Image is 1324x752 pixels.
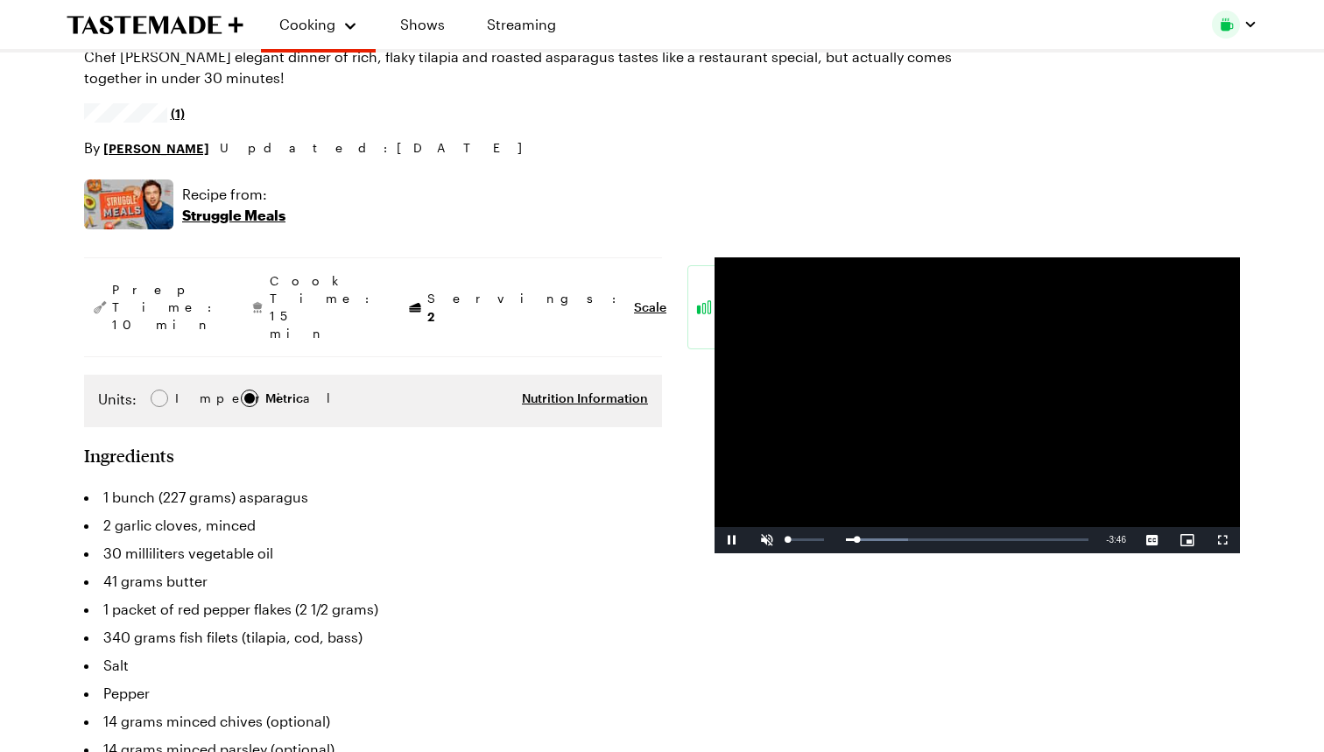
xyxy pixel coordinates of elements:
a: 5/5 stars from 1 reviews [84,106,185,120]
button: Scale [634,299,666,316]
span: Updated : [DATE] [220,138,539,158]
div: Progress Bar [846,538,1088,541]
li: 14 grams minced chives (optional) [84,707,662,735]
button: Profile picture [1212,11,1257,39]
button: Captions [1135,527,1170,553]
li: 2 garlic cloves, minced [84,511,662,539]
a: Recipe from:Struggle Meals [182,184,285,226]
button: Fullscreen [1205,527,1240,553]
button: Cooking [278,7,358,42]
li: 41 grams butter [84,567,662,595]
span: Prep Time: 10 min [112,281,221,334]
p: Struggle Meals [182,205,285,226]
p: Recipe from: [182,184,285,205]
li: 340 grams fish filets (tilapia, cod, bass) [84,623,662,651]
li: 30 milliliters vegetable oil [84,539,662,567]
span: Metric [265,389,304,408]
a: [PERSON_NAME] [103,138,209,158]
h2: Ingredients [84,445,174,466]
li: 1 bunch (227 grams) asparagus [84,483,662,511]
a: To Tastemade Home Page [67,15,243,35]
label: Units: [98,389,137,410]
span: - [1106,535,1109,545]
p: Chef [PERSON_NAME] elegant dinner of rich, flaky tilapia and roasted asparagus tastes like a rest... [84,46,954,88]
li: 1 packet of red pepper flakes (2 1/2 grams) [84,595,662,623]
div: Imperial Metric [98,389,302,413]
p: By [84,137,209,158]
img: Profile picture [1212,11,1240,39]
li: Salt [84,651,662,679]
span: 3:46 [1109,535,1126,545]
span: Cook Time: 15 min [270,272,378,342]
span: 2 [427,307,434,324]
span: Imperial [175,389,225,408]
img: Show where recipe is used [84,179,173,229]
li: Pepper [84,679,662,707]
div: Metric [265,389,302,408]
div: Volume Level [788,538,824,541]
div: Imperial [175,389,223,408]
span: Cooking [279,16,335,32]
span: Servings: [427,290,625,326]
button: Pause [715,527,750,553]
video-js: Video Player [715,257,1240,553]
span: (1) [171,104,185,122]
button: Nutrition Information [522,390,648,407]
button: Picture-in-Picture [1170,527,1205,553]
button: Unmute [750,527,785,553]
